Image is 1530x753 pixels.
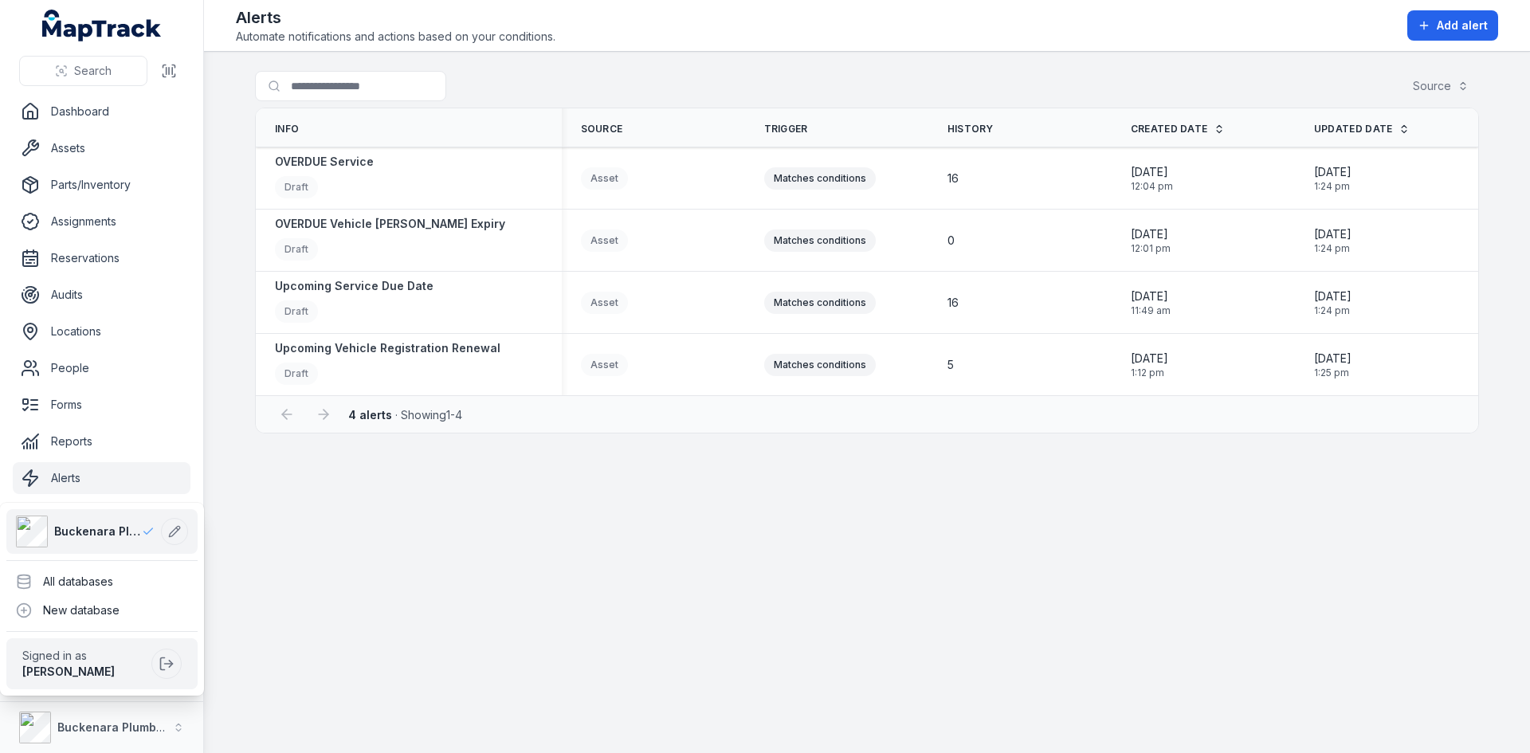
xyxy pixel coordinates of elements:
[54,524,142,539] span: Buckenara Plumbing Gas & Electrical
[6,596,198,625] div: New database
[22,648,145,664] span: Signed in as
[22,665,115,678] strong: [PERSON_NAME]
[6,567,198,596] div: All databases
[57,720,267,734] strong: Buckenara Plumbing Gas & Electrical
